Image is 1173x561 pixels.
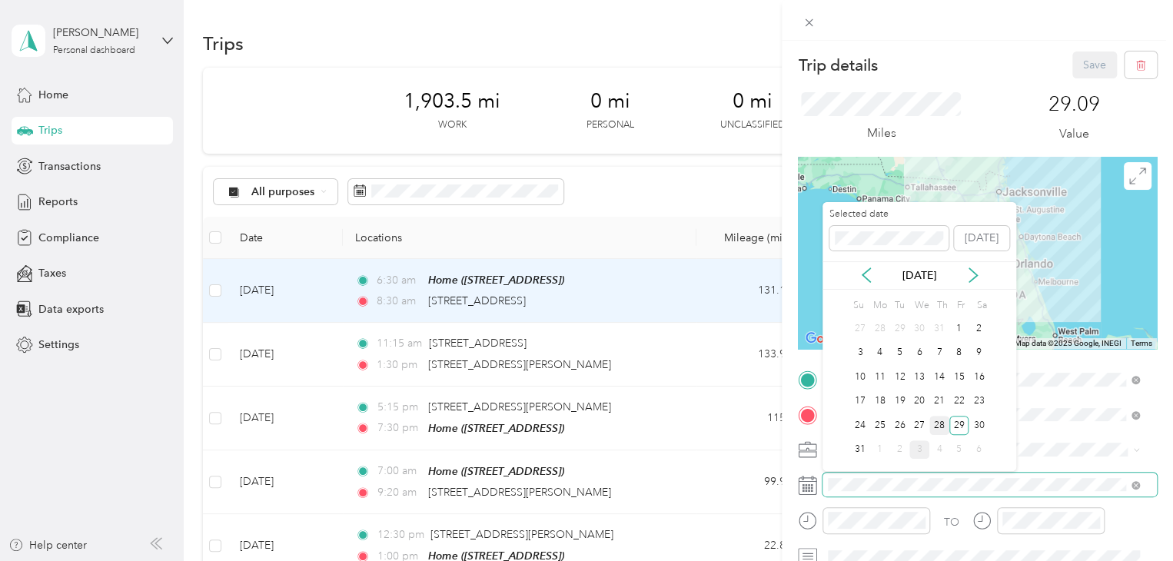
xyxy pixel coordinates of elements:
div: 31 [850,440,870,460]
a: Open this area in Google Maps (opens a new window) [802,329,852,349]
div: 17 [850,392,870,411]
div: 16 [969,367,989,387]
div: 1 [870,440,890,460]
div: 3 [850,344,870,363]
div: 15 [949,367,969,387]
div: 20 [909,392,929,411]
div: 14 [929,367,949,387]
div: 18 [870,392,890,411]
div: Mo [870,295,887,317]
div: 7 [929,344,949,363]
div: 4 [929,440,949,460]
iframe: Everlance-gr Chat Button Frame [1087,475,1173,561]
p: [DATE] [887,267,952,284]
p: Miles [866,124,896,143]
div: 30 [909,319,929,338]
div: 2 [969,319,989,338]
div: Su [850,295,865,317]
div: 13 [909,367,929,387]
div: 28 [870,319,890,338]
div: We [912,295,929,317]
button: [DATE] [954,226,1009,251]
div: 25 [870,416,890,435]
div: TO [944,514,959,530]
div: 26 [890,416,910,435]
div: 5 [949,440,969,460]
div: 10 [850,367,870,387]
div: 8 [949,344,969,363]
p: Value [1059,124,1089,144]
div: 24 [850,416,870,435]
div: 29 [949,416,969,435]
div: Tu [892,295,906,317]
img: Google [802,329,852,349]
div: 1 [949,319,969,338]
div: 31 [929,319,949,338]
label: Selected date [829,207,949,221]
div: 5 [890,344,910,363]
div: 3 [909,440,929,460]
div: 30 [969,416,989,435]
div: 19 [890,392,910,411]
div: 27 [909,416,929,435]
div: 11 [870,367,890,387]
span: Map data ©2025 Google, INEGI [1015,339,1121,347]
div: Fr [954,295,969,317]
div: 6 [909,344,929,363]
div: 6 [969,440,989,460]
div: Sa [974,295,989,317]
a: Terms (opens in new tab) [1131,339,1152,347]
div: 29 [890,319,910,338]
div: 28 [929,416,949,435]
p: 29.09 [1048,92,1100,117]
div: 12 [890,367,910,387]
div: Th [935,295,949,317]
div: 2 [890,440,910,460]
div: 9 [969,344,989,363]
div: 23 [969,392,989,411]
div: 27 [850,319,870,338]
div: 22 [949,392,969,411]
p: Trip details [798,55,877,76]
div: 21 [929,392,949,411]
div: 4 [870,344,890,363]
